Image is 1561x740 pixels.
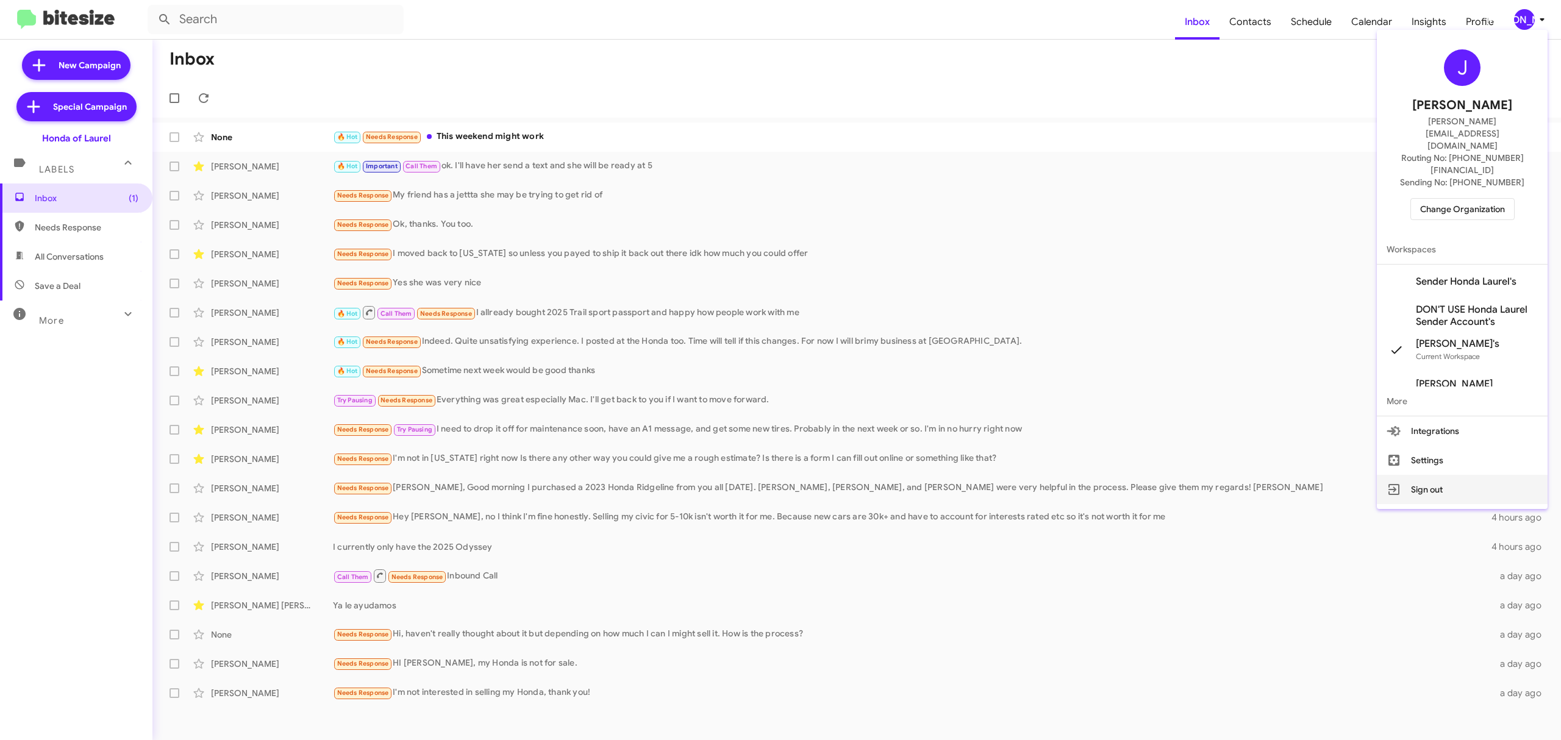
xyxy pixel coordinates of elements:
span: [PERSON_NAME][EMAIL_ADDRESS][DOMAIN_NAME] [1391,115,1533,152]
span: [PERSON_NAME] [1416,378,1493,390]
span: More [1377,386,1548,416]
span: DON'T USE Honda Laurel Sender Account's [1416,304,1538,328]
button: Change Organization [1410,198,1515,220]
span: Workspaces [1377,235,1548,264]
span: [PERSON_NAME]'s [1416,338,1499,350]
span: [PERSON_NAME] [1412,96,1512,115]
button: Integrations [1377,416,1548,446]
span: Sending No: [PHONE_NUMBER] [1400,176,1524,188]
span: Sender Honda Laurel's [1416,276,1516,288]
span: Routing No: [PHONE_NUMBER][FINANCIAL_ID] [1391,152,1533,176]
span: Change Organization [1420,199,1505,219]
button: Sign out [1377,475,1548,504]
div: J [1444,49,1481,86]
span: Current Workspace [1416,352,1480,361]
button: Settings [1377,446,1548,475]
